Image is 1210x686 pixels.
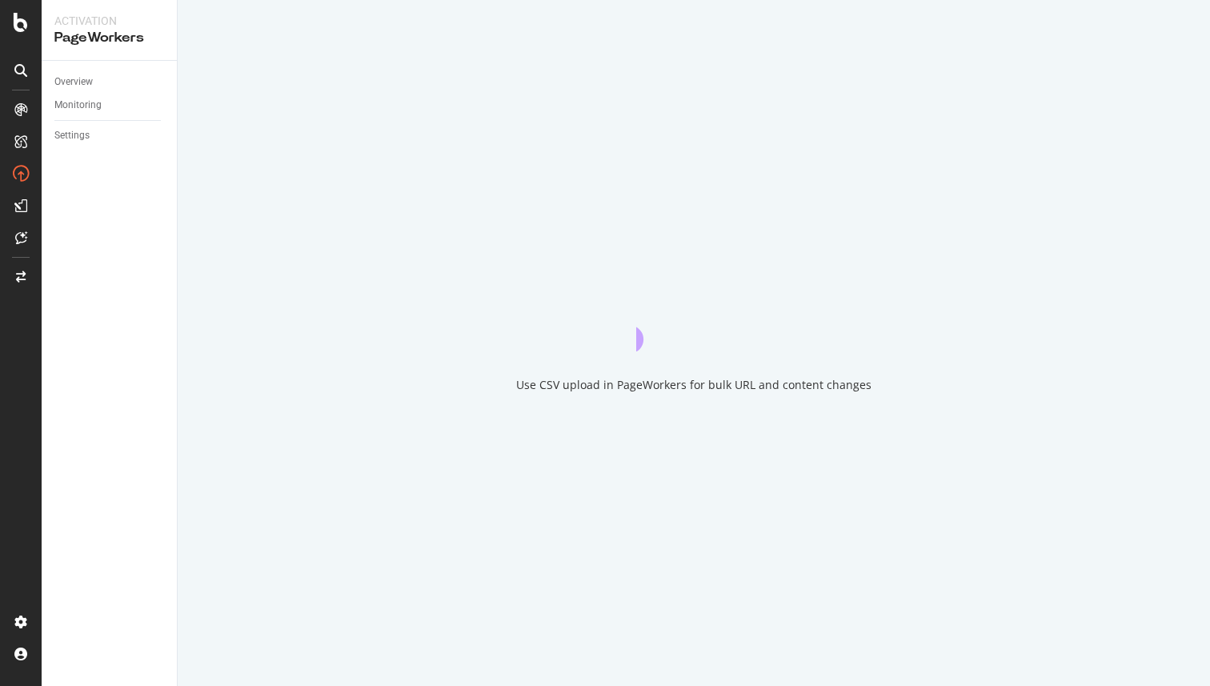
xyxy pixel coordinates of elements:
div: Monitoring [54,97,102,114]
a: Overview [54,74,166,90]
div: Settings [54,127,90,144]
div: animation [636,294,751,351]
div: Activation [54,13,164,29]
div: Overview [54,74,93,90]
div: Use CSV upload in PageWorkers for bulk URL and content changes [516,377,871,393]
a: Monitoring [54,97,166,114]
a: Settings [54,127,166,144]
div: PageWorkers [54,29,164,47]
